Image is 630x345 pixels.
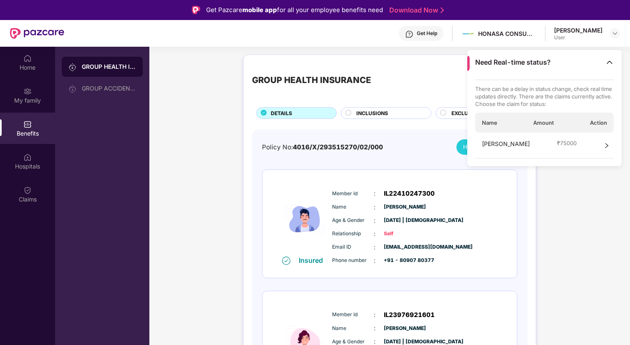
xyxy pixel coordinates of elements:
img: svg+xml;base64,PHN2ZyBpZD0iRHJvcGRvd24tMzJ4MzIiIHhtbG5zPSJodHRwOi8vd3d3LnczLm9yZy8yMDAwL3N2ZyIgd2... [612,30,618,37]
img: svg+xml;base64,PHN2ZyBpZD0iQ2xhaW0iIHhtbG5zPSJodHRwOi8vd3d3LnczLm9yZy8yMDAwL3N2ZyIgd2lkdGg9IjIwIi... [23,186,32,194]
span: Name [482,119,497,126]
a: Download Now [389,6,441,15]
span: Phone number [332,257,374,264]
img: Logo [192,6,200,14]
span: Self [384,230,426,238]
div: GROUP HEALTH INSURANCE [82,63,136,71]
div: User [554,34,602,41]
img: svg+xml;base64,PHN2ZyB3aWR0aD0iMjAiIGhlaWdodD0iMjAiIHZpZXdCb3g9IjAgMCAyMCAyMCIgZmlsbD0ibm9uZSIgeG... [68,63,77,71]
img: New Pazcare Logo [10,28,64,39]
img: svg+xml;base64,PHN2ZyB3aWR0aD0iMjAiIGhlaWdodD0iMjAiIHZpZXdCb3g9IjAgMCAyMCAyMCIgZmlsbD0ibm9uZSIgeG... [23,87,32,96]
span: [PERSON_NAME] [384,203,426,211]
span: ₹ 75000 [557,139,577,147]
span: 4016/X/293515270/02/000 [293,143,383,151]
p: There can be a delay in status change, check real time updates directly. There are the claims cur... [475,85,614,108]
div: Policy No: [262,142,383,152]
span: [PERSON_NAME] [384,325,426,332]
span: : [374,243,375,252]
span: Relationship [332,230,374,238]
span: [DATE] | [DEMOGRAPHIC_DATA] [384,217,426,224]
span: : [374,256,375,265]
span: right [604,139,610,152]
span: +91 - 80907 80377 [384,257,426,264]
img: svg+xml;base64,PHN2ZyBpZD0iSG9zcGl0YWxzIiB4bWxucz0iaHR0cDovL3d3dy53My5vcmcvMjAwMC9zdmciIHdpZHRoPS... [23,153,32,161]
span: Health Card [463,143,494,151]
img: Stroke [441,6,444,15]
span: Action [590,119,607,126]
span: IL23976921601 [384,310,435,320]
span: Need Real-time status? [475,58,551,67]
span: Name [332,325,374,332]
span: Name [332,203,374,211]
span: Member Id [332,190,374,198]
span: : [374,229,375,239]
div: Get Pazcare for all your employee benefits need [206,5,383,15]
span: Member Id [332,311,374,319]
span: : [374,189,375,198]
span: : [374,324,375,333]
span: [PERSON_NAME] [482,139,530,152]
img: svg+xml;base64,PHN2ZyBpZD0iSG9tZSIgeG1sbnM9Imh0dHA6Ly93d3cudzMub3JnLzIwMDAvc3ZnIiB3aWR0aD0iMjAiIG... [23,54,32,63]
span: : [374,203,375,212]
span: : [374,216,375,225]
span: DETAILS [271,109,292,117]
img: Toggle Icon [605,58,614,66]
span: [EMAIL_ADDRESS][DOMAIN_NAME] [384,243,426,251]
span: INCLUSIONS [356,109,388,117]
strong: mobile app [242,6,277,14]
div: Get Help [417,30,437,37]
img: svg+xml;base64,PHN2ZyBpZD0iSGVscC0zMngzMiIgeG1sbnM9Imh0dHA6Ly93d3cudzMub3JnLzIwMDAvc3ZnIiB3aWR0aD... [405,30,413,38]
div: HONASA CONSUMER LIMITED [478,30,537,38]
div: GROUP ACCIDENTAL INSURANCE [82,85,136,92]
span: : [374,310,375,320]
div: Insured [299,256,328,264]
button: Health Card [456,139,517,155]
span: Email ID [332,243,374,251]
span: Age & Gender [332,217,374,224]
div: GROUP HEALTH INSURANCE [252,73,371,87]
img: svg+xml;base64,PHN2ZyB4bWxucz0iaHR0cDovL3d3dy53My5vcmcvMjAwMC9zdmciIHdpZHRoPSIxNiIgaGVpZ2h0PSIxNi... [282,257,290,265]
img: icon [280,182,330,256]
span: EXCLUSIONS [451,109,484,117]
img: svg+xml;base64,PHN2ZyBpZD0iQmVuZWZpdHMiIHhtbG5zPSJodHRwOi8vd3d3LnczLm9yZy8yMDAwL3N2ZyIgd2lkdGg9Ij... [23,120,32,128]
span: Amount [533,119,554,126]
span: IL22410247300 [384,189,435,199]
img: svg+xml;base64,PHN2ZyB3aWR0aD0iMjAiIGhlaWdodD0iMjAiIHZpZXdCb3g9IjAgMCAyMCAyMCIgZmlsbD0ibm9uZSIgeG... [68,85,77,93]
div: [PERSON_NAME] [554,26,602,34]
img: Mamaearth%20Logo.jpg [462,28,474,40]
